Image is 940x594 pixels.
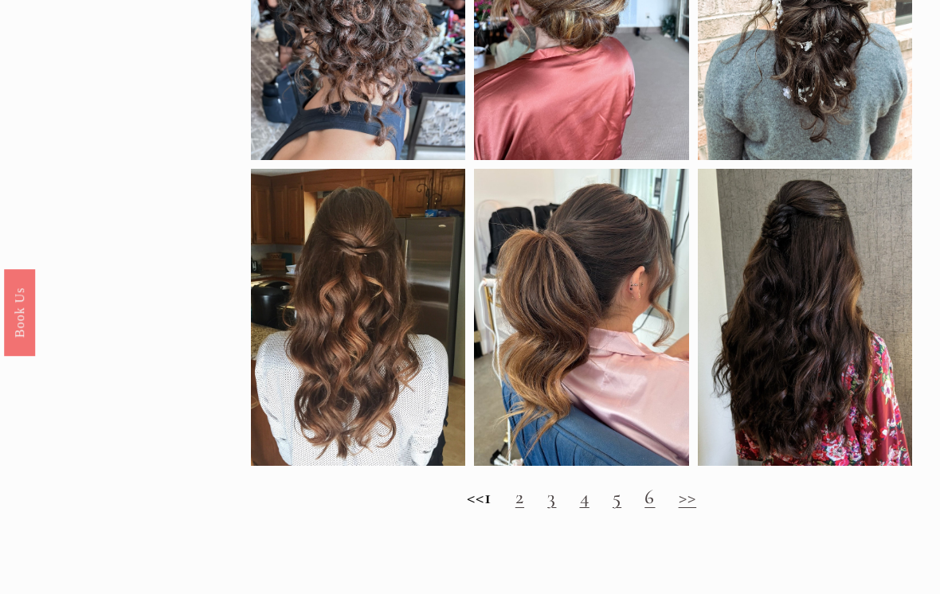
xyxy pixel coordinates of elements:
h2: << [251,486,911,510]
a: Book Us [4,269,35,356]
a: 2 [515,485,524,509]
a: 3 [547,485,556,509]
a: 4 [580,485,589,509]
a: >> [679,485,697,509]
strong: 1 [484,485,492,509]
a: 5 [613,485,621,509]
a: 6 [644,485,655,509]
